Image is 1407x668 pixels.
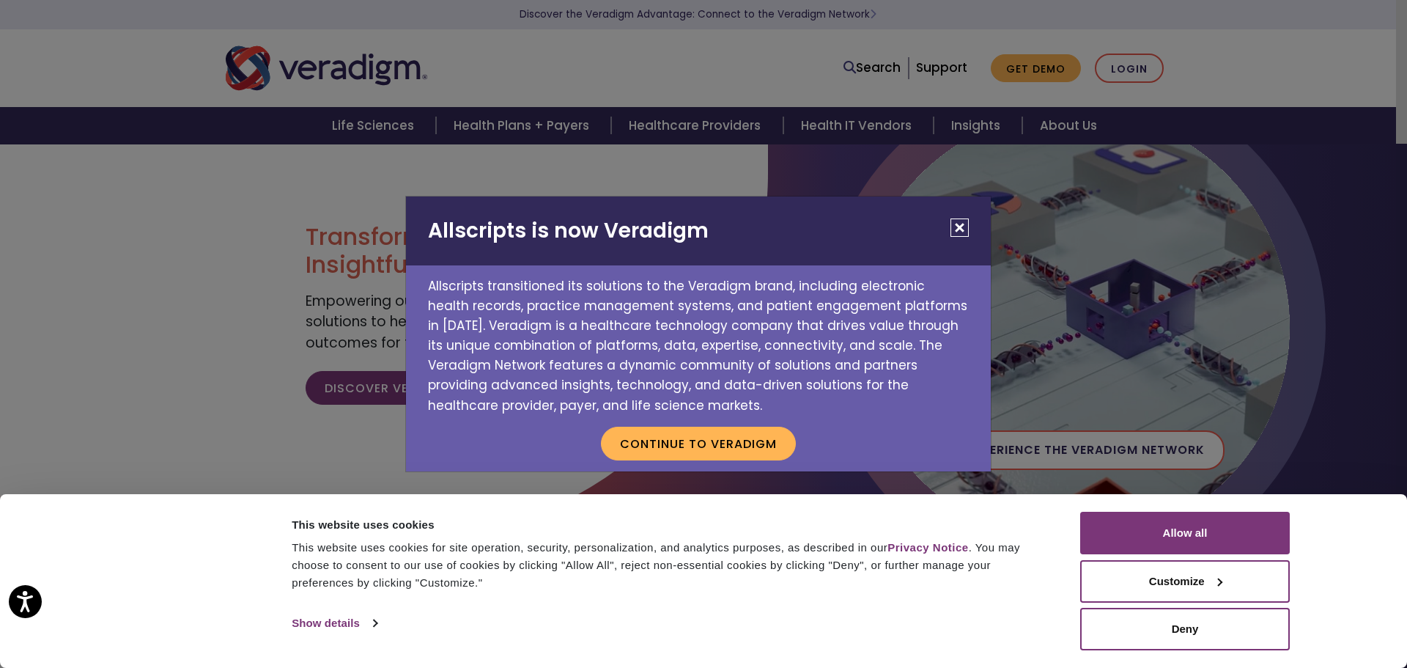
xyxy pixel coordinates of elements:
button: Close [950,219,969,237]
iframe: Drift Chat Widget [1126,562,1389,650]
button: Customize [1080,560,1290,603]
div: This website uses cookies [292,516,1047,534]
a: Privacy Notice [887,541,968,554]
a: Show details [292,612,377,634]
button: Deny [1080,608,1290,650]
button: Allow all [1080,512,1290,554]
div: This website uses cookies for site operation, security, personalization, and analytics purposes, ... [292,539,1047,592]
button: Continue to Veradigm [601,427,796,460]
p: Allscripts transitioned its solutions to the Veradigm brand, including electronic health records,... [406,265,991,416]
h2: Allscripts is now Veradigm [406,197,991,265]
